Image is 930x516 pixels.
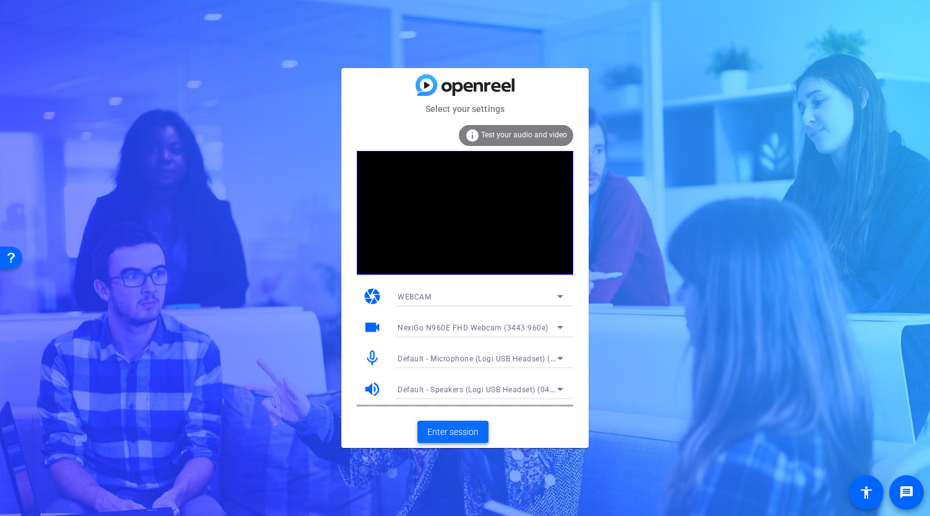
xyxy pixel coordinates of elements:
[427,426,479,439] span: Enter session
[899,485,914,500] mat-icon: message
[416,74,514,96] img: blue-gradient.svg
[363,318,382,337] mat-icon: videocam
[398,353,592,363] span: Default - Microphone (Logi USB Headset) (046d:0a65)
[398,384,582,394] span: Default - Speakers (Logi USB Headset) (046d:0a65)
[398,324,548,332] span: NexiGo N960E FHD Webcam (3443:960e)
[859,485,874,500] mat-icon: accessibility
[417,421,488,443] button: Enter session
[481,131,567,139] span: Test your audio and video
[341,102,589,116] mat-card-subtitle: Select your settings
[363,349,382,368] mat-icon: mic_none
[363,380,382,398] mat-icon: volume_up
[363,287,382,306] mat-icon: camera
[398,293,431,301] span: WEBCAM
[465,128,480,143] mat-icon: info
